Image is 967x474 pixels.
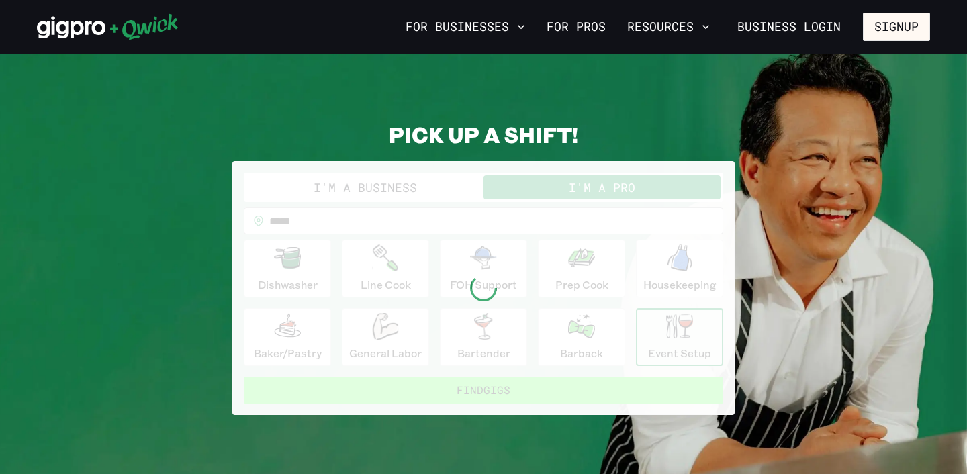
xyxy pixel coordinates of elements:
[232,121,735,148] h2: PICK UP A SHIFT!
[541,15,611,38] a: For Pros
[726,13,852,41] a: Business Login
[622,15,715,38] button: Resources
[400,15,531,38] button: For Businesses
[863,13,930,41] button: Signup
